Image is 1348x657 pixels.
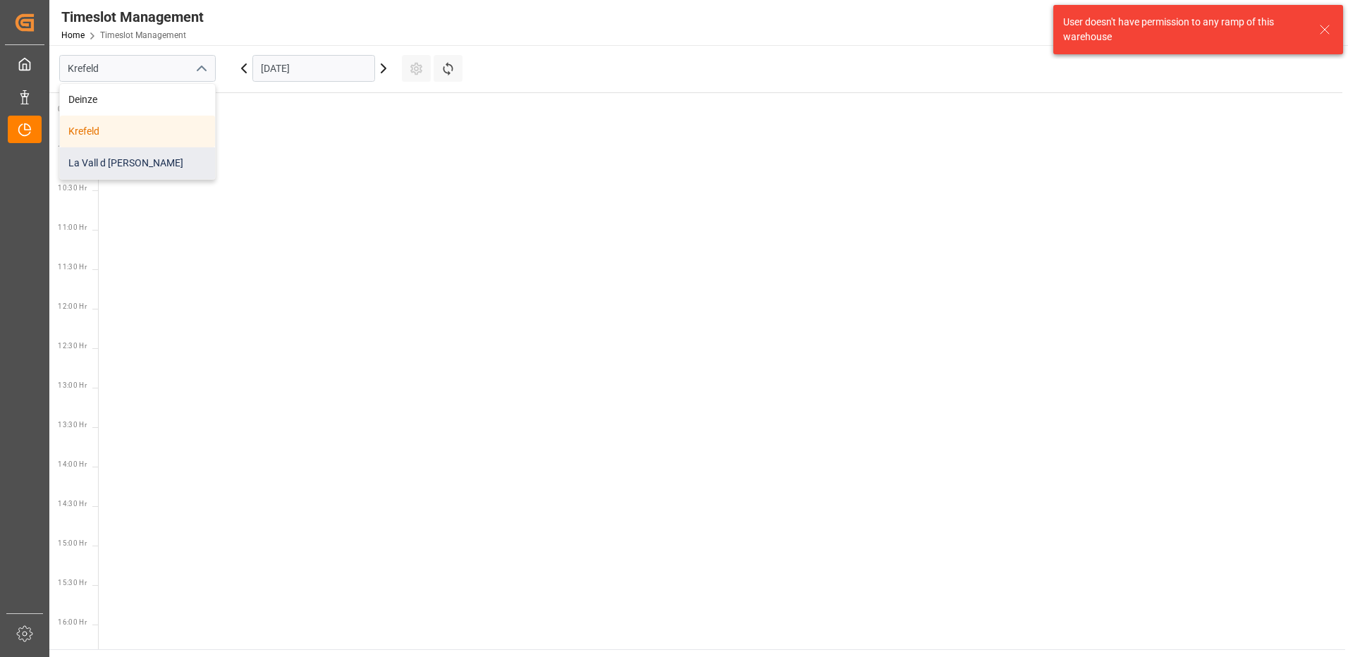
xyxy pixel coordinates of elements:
[58,223,87,231] span: 11:00 Hr
[1063,15,1306,44] div: User doesn't have permission to any ramp of this warehouse
[58,579,87,587] span: 15:30 Hr
[58,105,87,113] span: 09:30 Hr
[58,381,87,389] span: 13:00 Hr
[190,58,211,80] button: close menu
[58,618,87,626] span: 16:00 Hr
[60,84,215,116] div: Deinze
[58,500,87,508] span: 14:30 Hr
[60,147,215,179] div: La Vall d [PERSON_NAME]
[58,263,87,271] span: 11:30 Hr
[61,6,204,27] div: Timeslot Management
[58,460,87,468] span: 14:00 Hr
[58,145,87,152] span: 10:00 Hr
[58,539,87,547] span: 15:00 Hr
[252,55,375,82] input: DD.MM.YYYY
[58,184,87,192] span: 10:30 Hr
[58,342,87,350] span: 12:30 Hr
[60,116,215,147] div: Krefeld
[61,30,85,40] a: Home
[58,302,87,310] span: 12:00 Hr
[58,421,87,429] span: 13:30 Hr
[59,55,216,82] input: Type to search/select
